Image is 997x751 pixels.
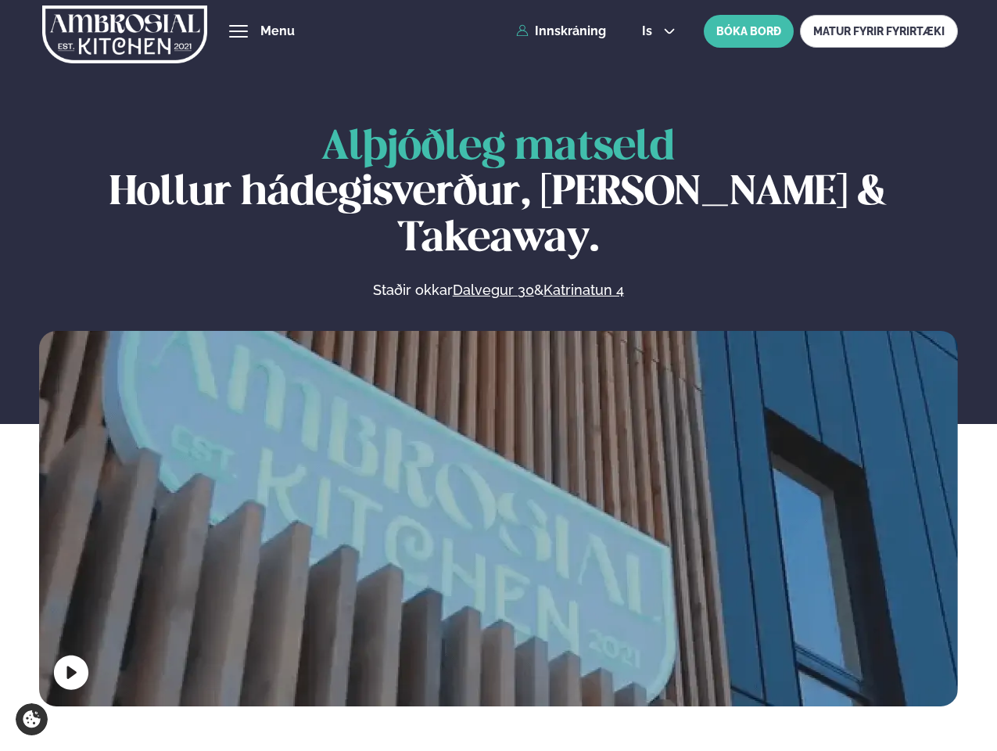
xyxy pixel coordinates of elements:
[543,281,624,300] a: Katrinatun 4
[453,281,534,300] a: Dalvegur 30
[629,25,688,38] button: is
[16,703,48,735] a: Cookie settings
[229,22,248,41] button: hamburger
[39,125,958,262] h1: Hollur hádegisverður, [PERSON_NAME] & Takeaway.
[516,24,606,38] a: Innskráning
[321,128,675,167] span: Alþjóðleg matseld
[42,2,207,66] img: logo
[642,25,657,38] span: is
[800,15,958,48] a: MATUR FYRIR FYRIRTÆKI
[203,281,794,300] p: Staðir okkar &
[704,15,794,48] button: BÓKA BORÐ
